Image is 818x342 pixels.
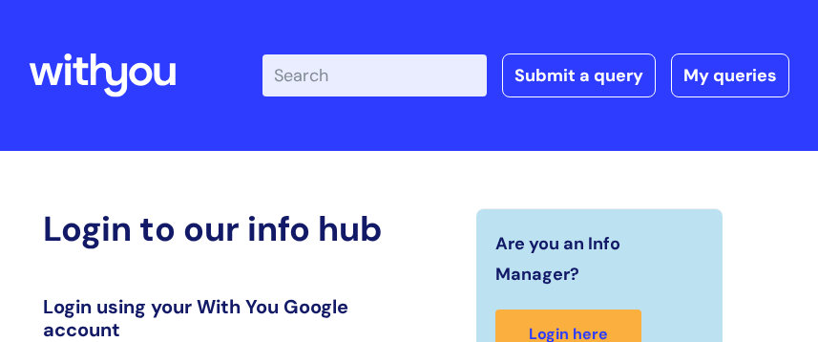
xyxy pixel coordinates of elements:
[43,295,395,341] h3: Login using your With You Google account
[262,54,487,96] input: Search
[495,228,695,290] span: Are you an Info Manager?
[43,208,395,249] h2: Login to our info hub
[502,53,656,97] a: Submit a query
[671,53,789,97] a: My queries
